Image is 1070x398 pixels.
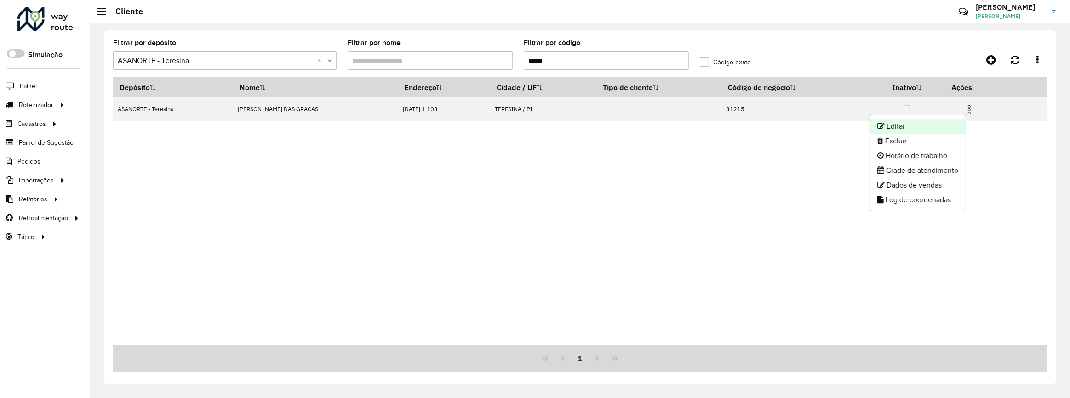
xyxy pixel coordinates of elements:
[954,2,973,22] a: Contato Rápido
[976,3,1045,11] h3: [PERSON_NAME]
[700,57,751,67] label: Código exato
[17,157,40,166] span: Pedidos
[106,6,143,17] h2: Cliente
[17,232,34,242] span: Tático
[870,178,966,193] li: Dados de vendas
[19,138,74,148] span: Painel de Sugestão
[870,119,966,134] li: Editar
[572,350,589,367] button: 1
[19,176,54,185] span: Importações
[721,97,868,121] td: 31215
[490,78,596,97] th: Cidade / UF
[28,49,63,60] label: Simulação
[19,194,47,204] span: Relatórios
[524,37,580,48] label: Filtrar por código
[721,78,868,97] th: Código de negócio
[870,148,966,163] li: Horário de trabalho
[113,97,233,121] td: ASANORTE - Teresina
[17,119,46,129] span: Cadastros
[870,134,966,148] li: Excluir
[868,78,945,97] th: Inativo
[233,97,398,121] td: [PERSON_NAME] DAS GRACAS
[490,97,596,121] td: TERESINA / PI
[870,163,966,178] li: Grade de atendimento
[870,193,966,207] li: Log de coordenadas
[398,78,490,97] th: Endereço
[113,78,233,97] th: Depósito
[19,100,53,110] span: Roteirizador
[398,97,490,121] td: [DATE] 1 103
[20,81,37,91] span: Painel
[233,78,398,97] th: Nome
[19,213,68,223] span: Retroalimentação
[596,78,721,97] th: Tipo de cliente
[113,37,176,48] label: Filtrar por depósito
[945,78,1001,97] th: Ações
[317,55,325,66] span: Clear all
[348,37,401,48] label: Filtrar por nome
[976,12,1045,20] span: [PERSON_NAME]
